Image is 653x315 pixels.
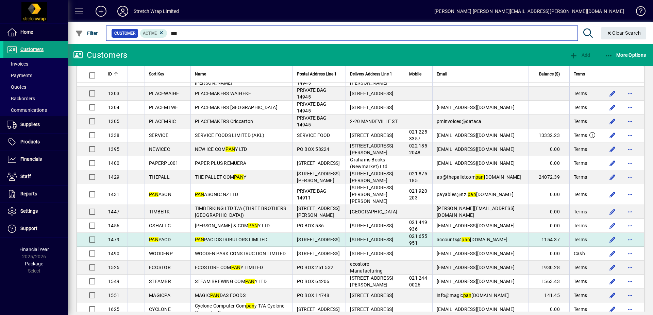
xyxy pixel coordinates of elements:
[112,5,134,17] button: Profile
[625,290,636,301] button: More options
[149,105,178,110] span: PLACEMTWE
[195,160,247,166] span: PAPER PLUS REMUERA
[195,192,238,197] span: ASONIC NZ LTD
[625,144,636,155] button: More options
[437,265,515,270] span: [EMAIL_ADDRESS][DOMAIN_NAME]
[625,74,636,85] button: More options
[574,90,587,97] span: Terms
[607,158,618,169] button: Edit
[134,6,179,17] div: Stretch Wrap Limited
[601,27,647,39] button: Clear
[574,118,587,125] span: Terms
[607,116,618,127] button: Edit
[108,133,119,138] span: 1338
[574,264,587,271] span: Terms
[3,70,68,81] a: Payments
[3,203,68,220] a: Settings
[20,122,40,127] span: Suppliers
[574,222,587,229] span: Terms
[195,223,270,228] span: [PERSON_NAME] & COM Y LTD
[149,133,168,138] span: SERVICE
[529,261,569,275] td: 1930.28
[437,237,507,242] span: accounts@ [DOMAIN_NAME]
[108,307,119,312] span: 1625
[437,119,481,124] span: pminvoices@dataca
[297,133,330,138] span: SERVICE FOOD
[607,206,618,217] button: Edit
[603,49,648,61] button: More Options
[607,262,618,273] button: Edit
[529,184,569,205] td: 0.00
[625,276,636,287] button: More options
[75,31,98,36] span: Filter
[297,237,340,242] span: [STREET_ADDRESS]
[625,172,636,182] button: More options
[149,174,170,180] span: THEPALL
[245,279,255,284] em: PAN
[3,93,68,104] a: Backorders
[350,133,393,138] span: [STREET_ADDRESS]
[350,143,393,155] span: [STREET_ADDRESS][PERSON_NAME]
[149,223,171,228] span: GSHALLC
[529,275,569,288] td: 1563.43
[409,143,427,155] span: 022 185 2048
[108,160,119,166] span: 1400
[3,24,68,41] a: Home
[606,30,641,36] span: Clear Search
[350,105,393,110] span: [STREET_ADDRESS]
[195,174,247,180] span: THE PALLET COM Y
[607,248,618,259] button: Edit
[437,206,515,218] span: [PERSON_NAME][EMAIL_ADDRESS][DOMAIN_NAME]
[297,70,337,78] span: Postal Address Line 1
[195,265,263,270] span: ECOSTORE COM Y LIMITED
[605,52,646,58] span: More Options
[409,220,427,232] span: 021 449 936
[437,105,515,110] span: [EMAIL_ADDRESS][DOMAIN_NAME]
[7,107,47,113] span: Communications
[19,247,49,252] span: Financial Year
[195,91,251,96] span: PLACEMAKERS WAIHEKE
[607,189,618,200] button: Edit
[3,104,68,116] a: Communications
[149,307,171,312] span: CYCLONE
[574,278,587,285] span: Terms
[574,146,587,153] span: Terms
[437,70,447,78] span: Email
[20,174,31,179] span: Staff
[149,91,179,96] span: PLACEWAIHE
[607,304,618,315] button: Edit
[437,174,521,180] span: ap@thepalletcom [DOMAIN_NAME]
[143,31,157,36] span: Active
[210,293,220,298] em: PAN
[297,279,330,284] span: PO BOX 64206
[195,206,286,218] span: TIMBERKING LTD T/A (THREE BROTHERS [GEOGRAPHIC_DATA])
[195,146,247,152] span: NEW ICE COM Y LTD
[149,192,158,197] em: PAN
[574,236,587,243] span: Terms
[297,146,330,152] span: PO BOX 58224
[625,88,636,99] button: More options
[297,293,330,298] span: PO BOX 14748
[20,139,40,144] span: Products
[140,29,167,38] mat-chip: Activation Status: Active
[297,87,327,100] span: PRIVATE BAG 14945
[108,105,119,110] span: 1304
[625,102,636,113] button: More options
[195,133,265,138] span: SERVICE FOODS LIMITED (AKL)
[529,128,569,142] td: 13332.23
[607,74,618,85] button: Edit
[434,6,624,17] div: [PERSON_NAME] [PERSON_NAME][EMAIL_ADDRESS][PERSON_NAME][DOMAIN_NAME]
[437,160,515,166] span: [EMAIL_ADDRESS][DOMAIN_NAME]
[297,251,340,256] span: [STREET_ADDRESS]
[529,247,569,261] td: 0.00
[437,307,515,312] span: [EMAIL_ADDRESS][DOMAIN_NAME]
[297,188,327,200] span: PRIVATE BAG 14911
[529,170,569,184] td: 24072.39
[462,237,470,242] em: pan
[108,192,119,197] span: 1431
[350,251,393,256] span: [STREET_ADDRESS]
[108,279,119,284] span: 1549
[350,185,393,204] span: [STREET_ADDRESS][PERSON_NAME][PERSON_NAME]
[625,206,636,217] button: More options
[409,275,427,287] span: 021 244 0026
